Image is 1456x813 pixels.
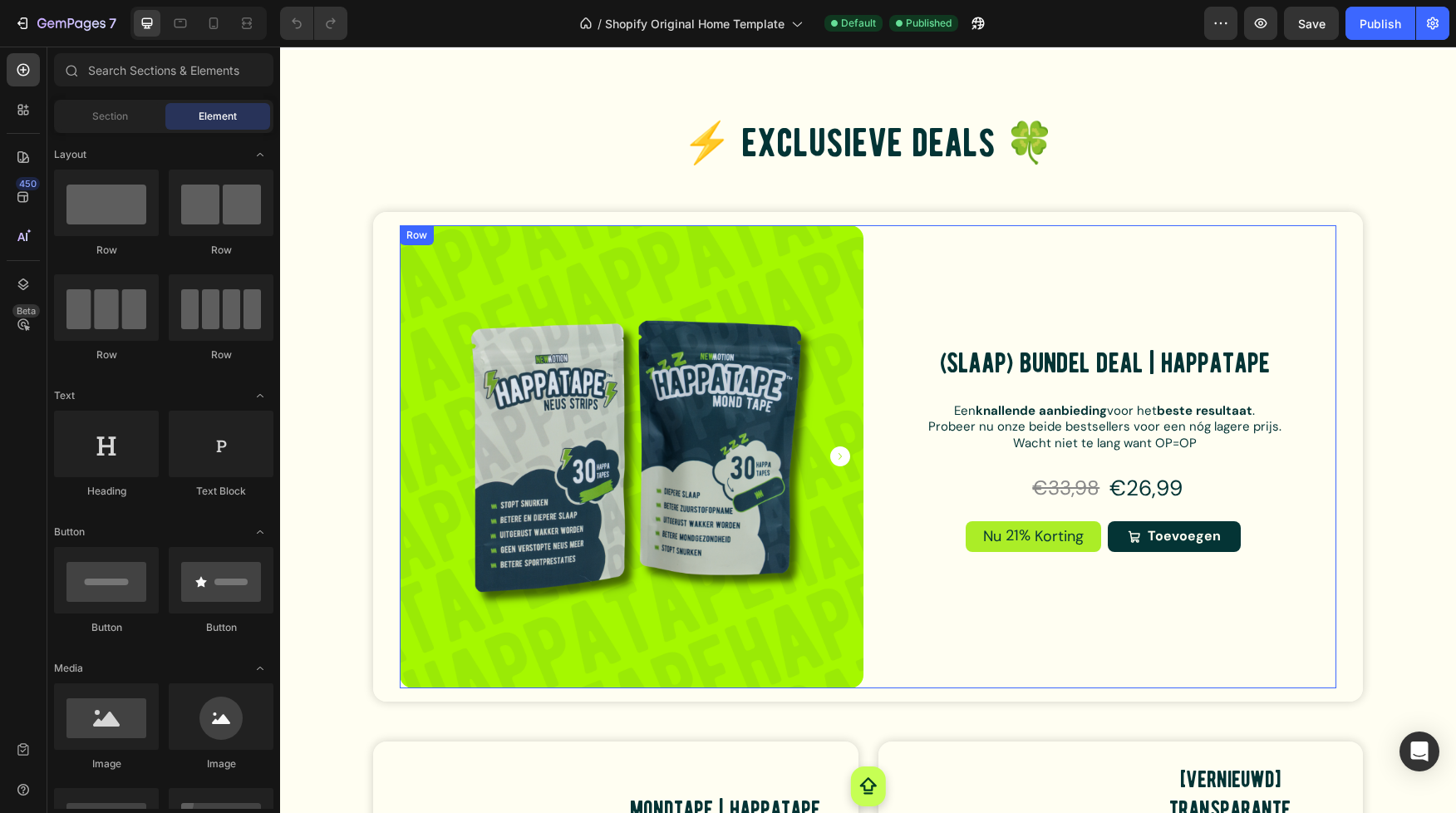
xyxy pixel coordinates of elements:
button: Publish [1345,7,1415,40]
div: Row [169,243,273,258]
h1: [Vernieuwd] Transparante Neusstrip [844,717,1056,811]
div: Row [54,243,159,258]
p: Een voor het . [595,357,1055,373]
div: Heading [54,484,159,499]
span: Toggle open [247,519,273,545]
div: Publish [1360,15,1401,32]
input: Search Sections & Elements [54,53,273,86]
span: Default [841,16,876,31]
div: Korting [752,475,806,505]
div: 21% [724,475,752,504]
div: €26,99 [828,426,1056,458]
h1: Mondtape | HappaTape [339,747,552,781]
div: Row [54,347,159,362]
span: / [598,15,602,32]
div: Image [169,756,273,771]
div: Button [169,620,273,635]
div: Button [54,620,159,635]
span: Toggle open [247,655,273,682]
div: Open Intercom Messenger [1399,732,1439,771]
span: Text [54,388,75,403]
div: Nu [701,475,724,505]
strong: knallende aanbieding [696,356,827,372]
span: Button [54,525,85,540]
div: Undo/Redo [280,7,347,40]
h1: (Slaap) Bundel Deal | HappaTape [593,298,1057,338]
span: Toggle open [247,382,273,409]
div: Beta [12,304,40,318]
span: Element [199,109,237,124]
span: Published [906,16,952,31]
span: Media [54,661,83,676]
span: Section [92,109,128,124]
p: Wacht niet te lang want OP=OP [595,389,1055,406]
div: Row [169,347,273,362]
div: Row [123,181,150,196]
button: 7 [7,7,124,40]
div: €33,98 [593,426,822,456]
button: Save [1284,7,1339,40]
span: Shopify Original Home Template [605,15,785,32]
button: Carousel Next Arrow [550,400,570,420]
span: Layout [54,147,86,162]
p: Probeer nu onze beide bestsellers voor een nóg lagere prijs. [595,372,1055,389]
div: 450 [16,177,40,190]
div: Text Block [169,484,273,499]
div: Image [54,756,159,771]
iframe: Design area [280,47,1456,813]
p: 7 [109,13,116,33]
div: Toevoegen [868,478,941,502]
span: Toggle open [247,141,273,168]
button: Toevoegen [828,475,961,505]
strong: beste resultaat [877,356,972,372]
span: Save [1298,17,1326,31]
